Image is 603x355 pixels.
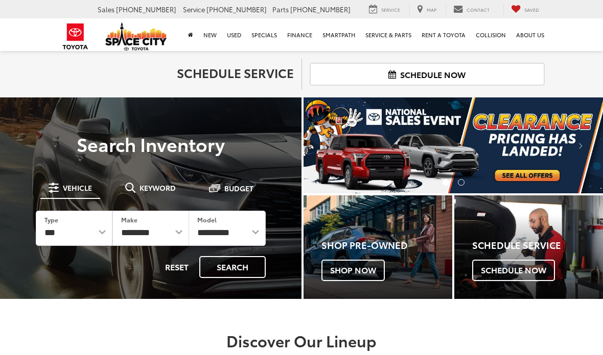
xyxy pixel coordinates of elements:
[224,185,253,192] span: Budget
[416,18,471,51] a: Rent a Toyota
[116,5,176,14] span: [PHONE_NUMBER]
[446,4,497,15] a: Contact
[183,5,205,14] span: Service
[317,18,360,51] a: SmartPath
[98,5,114,14] span: Sales
[467,6,490,13] span: Contact
[454,195,603,299] div: Toyota
[140,184,176,191] span: Keyword
[156,256,197,278] button: Reset
[310,63,545,86] a: Schedule Now
[290,5,351,14] span: [PHONE_NUMBER]
[458,179,465,186] li: Go to slide number 2.
[409,4,444,15] a: Map
[282,18,317,51] a: Finance
[199,256,266,278] button: Search
[56,20,95,53] img: Toyota
[381,6,400,13] span: Service
[503,4,547,15] a: My Saved Vehicles
[246,18,282,51] a: Specials
[304,195,452,299] a: Shop Pre-Owned Shop Now
[197,215,217,224] label: Model
[58,66,294,79] h2: Schedule Service
[105,22,167,50] img: Space City Toyota
[511,18,549,51] a: About Us
[471,18,511,51] a: Collision
[454,195,603,299] a: Schedule Service Schedule Now
[304,97,603,193] img: Clearance Pricing Has Landed
[198,18,222,51] a: New
[524,6,539,13] span: Saved
[304,97,603,193] div: carousel slide number 1 of 2
[361,4,408,15] a: Service
[443,179,449,186] li: Go to slide number 1.
[44,215,58,224] label: Type
[222,18,246,51] a: Used
[304,195,452,299] div: Toyota
[304,118,349,172] button: Click to view previous picture.
[427,6,436,13] span: Map
[304,97,603,193] section: Carousel section with vehicle pictures - may contain disclaimers.
[360,18,416,51] a: Service & Parts
[206,5,267,14] span: [PHONE_NUMBER]
[183,18,198,51] a: Home
[321,240,452,250] h4: Shop Pre-Owned
[63,184,92,191] span: Vehicle
[472,240,603,250] h4: Schedule Service
[472,260,555,281] span: Schedule Now
[21,134,280,154] h3: Search Inventory
[558,118,603,172] button: Click to view next picture.
[61,332,542,349] h2: Discover Our Lineup
[272,5,289,14] span: Parts
[121,215,137,224] label: Make
[321,260,385,281] span: Shop Now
